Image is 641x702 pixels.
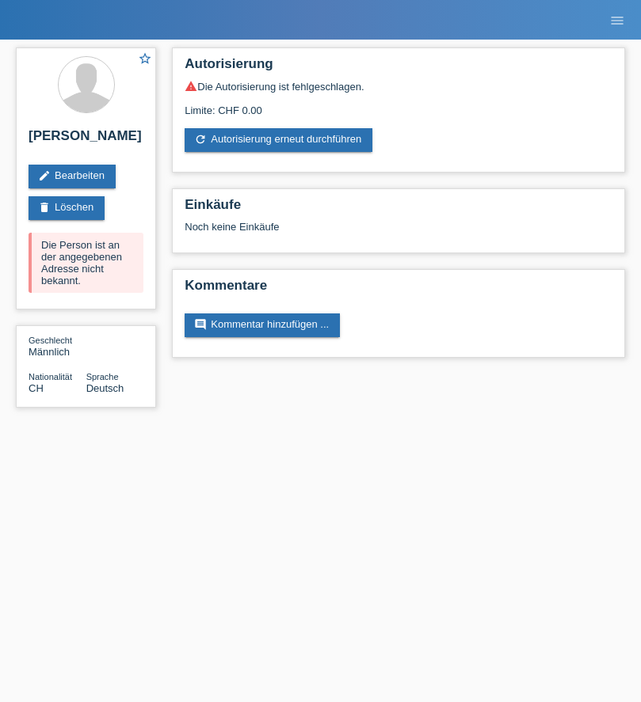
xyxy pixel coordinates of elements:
[185,313,340,337] a: commentKommentar hinzufügen ...
[29,233,143,293] div: Die Person ist an der angegebenen Adresse nicht bekannt.
[86,372,119,381] span: Sprache
[29,165,116,188] a: editBearbeiten
[194,318,207,331] i: comment
[185,80,197,93] i: warning
[29,372,72,381] span: Nationalität
[29,336,72,345] span: Geschlecht
[29,382,44,394] span: Schweiz
[138,51,152,66] i: star_border
[86,382,124,394] span: Deutsch
[185,93,612,116] div: Limite: CHF 0.00
[185,128,372,152] a: refreshAutorisierung erneut durchführen
[601,15,633,25] a: menu
[185,56,612,80] h2: Autorisierung
[29,128,143,152] h2: [PERSON_NAME]
[185,80,612,93] div: Die Autorisierung ist fehlgeschlagen.
[185,278,612,302] h2: Kommentare
[38,201,51,214] i: delete
[609,13,625,28] i: menu
[138,51,152,68] a: star_border
[29,334,86,358] div: Männlich
[194,133,207,146] i: refresh
[185,197,612,221] h2: Einkäufe
[185,221,612,245] div: Noch keine Einkäufe
[38,169,51,182] i: edit
[29,196,105,220] a: deleteLöschen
